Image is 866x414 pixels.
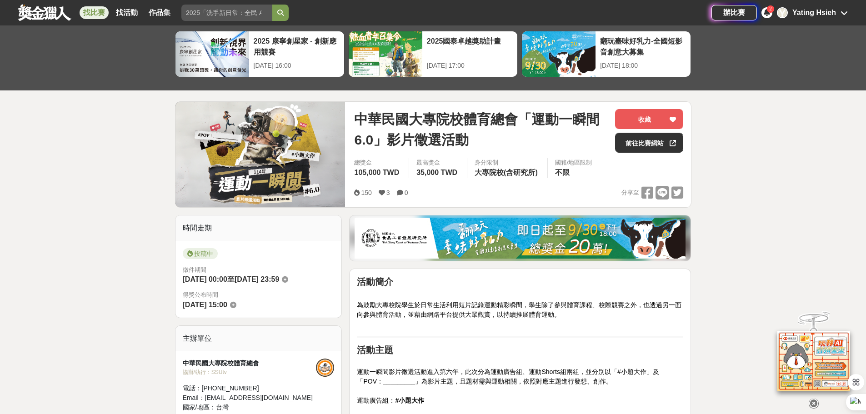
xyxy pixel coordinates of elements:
span: 運動一瞬間影片徵選活動進入第六年，此次分為運動廣告組、運動Shorts組兩組，並分別以「#小題大作」及「POV： 」為影片主題，且題材需與運動相關，依照對應主題進行發想、創作。 [357,368,659,385]
div: Yating Hsieh [792,7,836,18]
div: 2025國泰卓越獎助計畫 [427,36,513,56]
span: 105,000 TWD [354,169,399,176]
span: 總獎金 [354,158,401,167]
a: 2025 康寧創星家 - 創新應用競賽[DATE] 16:00 [175,31,345,77]
input: 2025「洗手新日常：全民 ALL IN」洗手歌全台徵選 [181,5,272,21]
div: [DATE] 17:00 [427,61,513,70]
span: 35,000 TWD [416,169,457,176]
div: 2025 康寧創星家 - 創新應用競賽 [254,36,340,56]
span: 至 [227,275,235,283]
span: 150 [361,189,371,196]
div: 翻玩臺味好乳力-全國短影音創意大募集 [600,36,686,56]
span: 0 [405,189,408,196]
div: Y [777,7,788,18]
span: 中華民國大專院校體育總會「運動一瞬間 6.0」影片徵選活動 [354,109,608,150]
div: 身分限制 [475,158,540,167]
span: 為鼓勵大專校院學生於日常生活利用短片記錄運動精彩瞬間，學生除了參與體育課程、校際競賽之外，也透過另一面向參與體育活動，並藉由網路平台提供大眾觀賞，以持續推展體育運動。 [357,301,681,318]
span: 3 [386,189,390,196]
button: 收藏 [615,109,683,129]
a: 找活動 [112,6,141,19]
div: [DATE] 18:00 [600,61,686,70]
span: 2 [769,6,772,11]
span: 投稿中 [183,248,218,259]
a: 前往比賽網站 [615,133,683,153]
div: Email： [EMAIL_ADDRESS][DOMAIN_NAME] [183,393,316,403]
span: 得獎公布時間 [183,290,335,299]
div: 中華民國大專院校體育總會 [183,359,316,368]
span: 台灣 [216,404,229,411]
span: 大專院校(含研究所) [475,169,538,176]
span: [DATE] 00:00 [183,275,227,283]
strong: 活動簡介 [357,277,393,287]
span: [DATE] 23:59 [235,275,279,283]
strong: #小題大作 [395,397,424,404]
a: 2025國泰卓越獎助計畫[DATE] 17:00 [348,31,518,77]
a: 找比賽 [80,6,109,19]
a: 辦比賽 [711,5,757,20]
strong: 活動主題 [357,345,393,355]
div: [DATE] 16:00 [254,61,340,70]
span: 運動廣告組： [357,397,424,404]
span: 徵件期間 [183,266,206,273]
div: 國籍/地區限制 [555,158,592,167]
span: [DATE] 15:00 [183,301,227,309]
img: d2146d9a-e6f6-4337-9592-8cefde37ba6b.png [777,331,850,391]
div: 主辦單位 [175,326,342,351]
a: 作品集 [145,6,174,19]
img: Cover Image [175,102,345,207]
img: 1c81a89c-c1b3-4fd6-9c6e-7d29d79abef5.jpg [355,218,686,259]
div: 協辦/執行： SSUtv [183,368,316,376]
span: 不限 [555,169,570,176]
span: 最高獎金 [416,158,460,167]
strong: _________ [383,378,415,385]
a: 翻玩臺味好乳力-全國短影音創意大募集[DATE] 18:00 [521,31,691,77]
span: 國家/地區： [183,404,216,411]
div: 時間走期 [175,215,342,241]
span: 分享至 [621,186,639,200]
div: 電話： [PHONE_NUMBER] [183,384,316,393]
